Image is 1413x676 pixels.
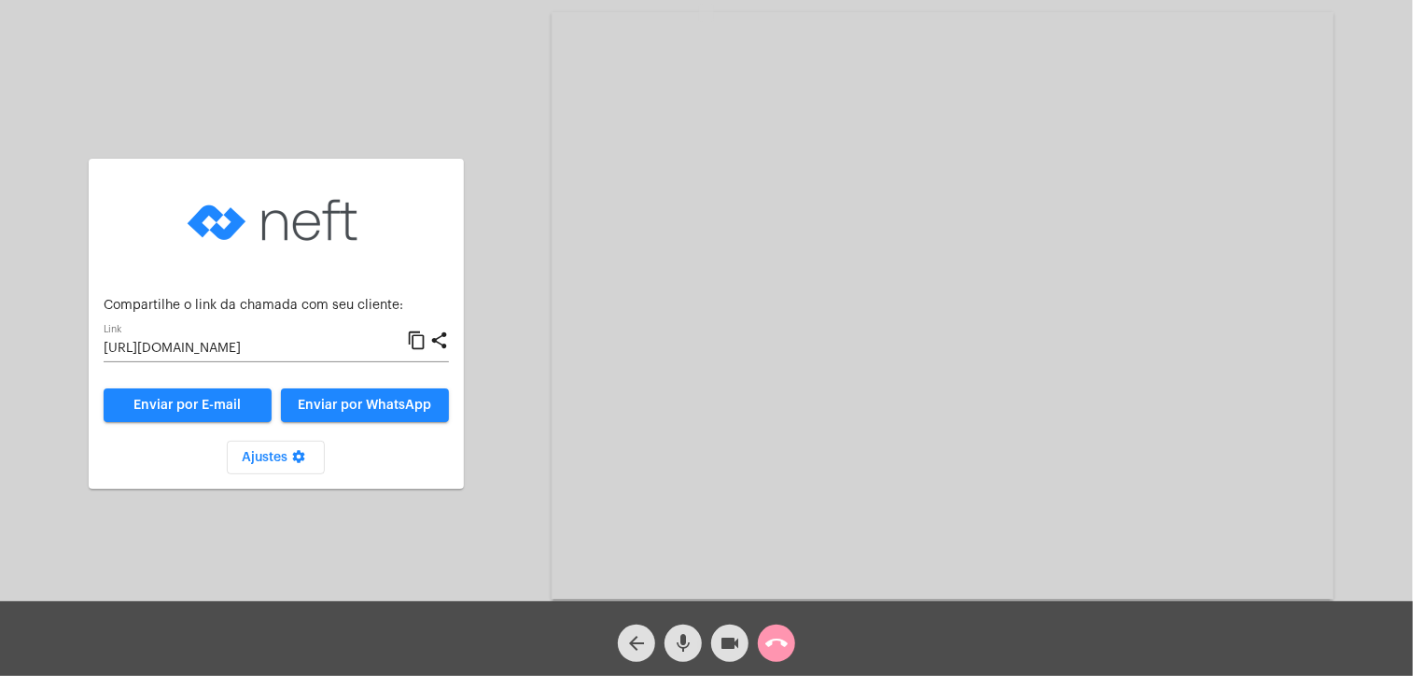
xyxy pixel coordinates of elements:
[242,451,310,464] span: Ajustes
[133,399,241,412] span: Enviar por E-mail
[625,632,648,655] mat-icon: arrow_back
[765,632,788,655] mat-icon: call_end
[298,399,431,412] span: Enviar por WhatsApp
[429,330,449,352] mat-icon: share
[407,330,427,352] mat-icon: content_copy
[287,449,310,472] mat-icon: settings
[183,174,370,267] img: logo-neft-novo-2.png
[672,632,694,655] mat-icon: mic
[281,388,449,422] button: Enviar por WhatsApp
[719,632,741,655] mat-icon: videocam
[104,388,272,422] a: Enviar por E-mail
[227,441,325,474] button: Ajustes
[104,299,449,313] p: Compartilhe o link da chamada com seu cliente:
